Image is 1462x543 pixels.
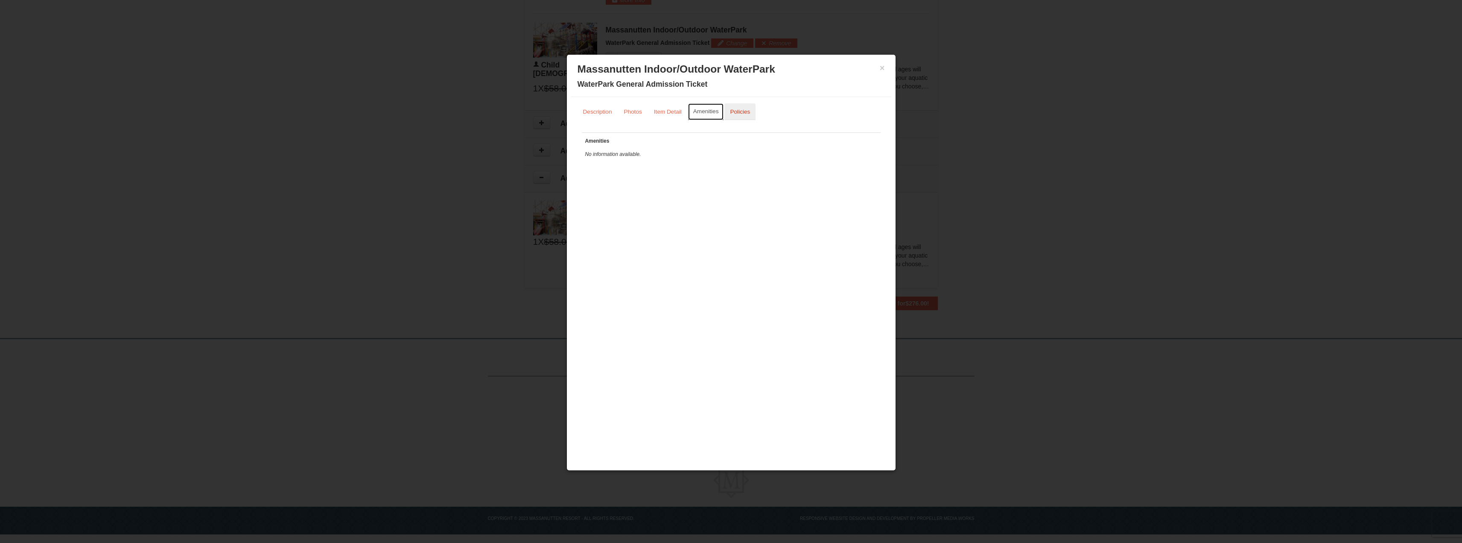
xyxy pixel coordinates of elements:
[583,109,612,115] small: Description
[730,109,750,115] small: Policies
[880,64,885,72] button: ×
[624,109,642,115] small: Photos
[619,103,648,120] a: Photos
[688,103,724,120] a: Amenities
[648,103,687,120] a: Item Detail
[578,103,618,120] a: Description
[578,63,885,76] h3: Massanutten Indoor/Outdoor WaterPark
[578,80,885,88] h4: WaterPark General Admission Ticket
[585,138,610,144] small: Amenities
[654,109,682,115] small: Item Detail
[585,151,641,157] em: No information available.
[693,108,719,114] small: Amenities
[724,103,756,120] a: Policies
